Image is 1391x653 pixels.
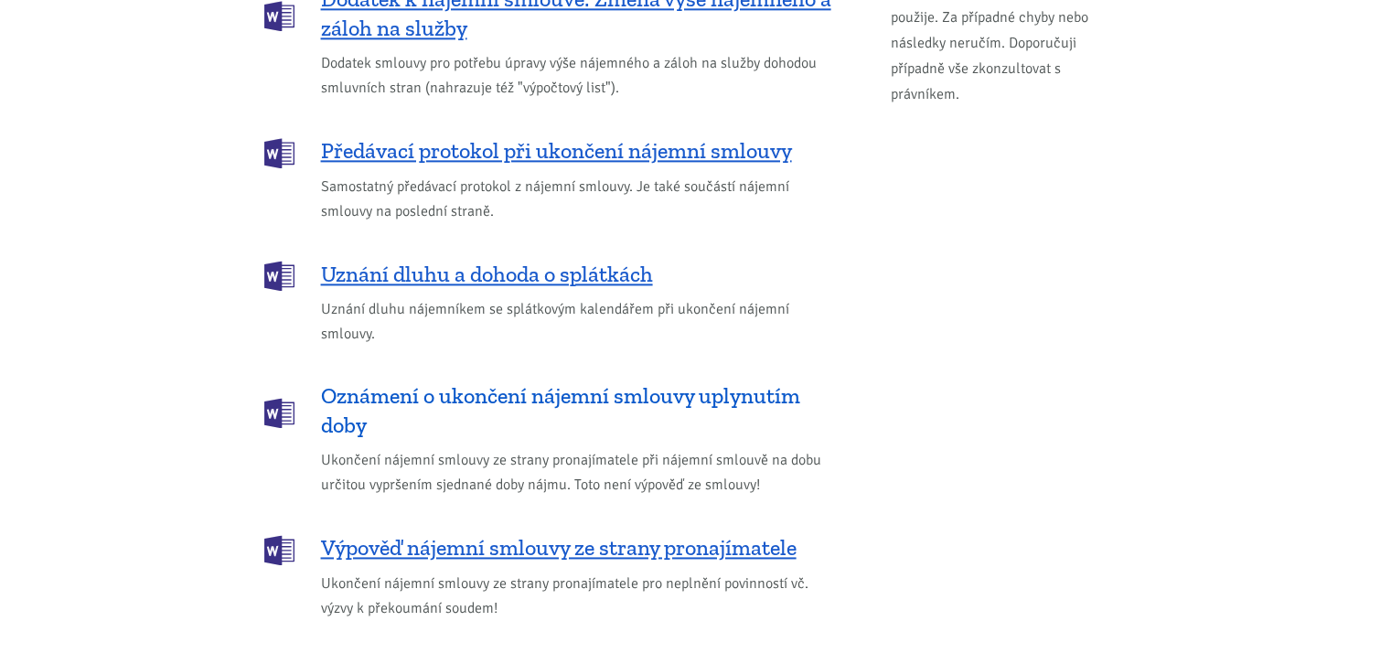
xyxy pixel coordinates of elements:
[264,136,831,166] a: Předávací protokol při ukončení nájemní smlouvy
[321,297,831,347] span: Uznání dluhu nájemníkem se splátkovým kalendářem při ukončení nájemní smlouvy.
[321,51,831,101] span: Dodatek smlouvy pro potřebu úpravy výše nájemného a záloh na služby dohodou smluvních stran (nahr...
[321,136,792,166] span: Předávací protokol při ukončení nájemní smlouvy
[264,398,294,428] img: DOCX (Word)
[321,260,653,289] span: Uznání dluhu a dohoda o splátkách
[264,138,294,168] img: DOCX (Word)
[264,261,294,291] img: DOCX (Word)
[264,535,294,565] img: DOCX (Word)
[264,1,294,31] img: DOCX (Word)
[264,381,831,440] a: Oznámení o ukončení nájemní smlouvy uplynutím doby
[264,533,831,563] a: Výpověď nájemní smlouvy ze strany pronajímatele
[321,381,831,440] span: Oznámení o ukončení nájemní smlouvy uplynutím doby
[264,259,831,289] a: Uznání dluhu a dohoda o splátkách
[321,533,797,562] span: Výpověď nájemní smlouvy ze strany pronajímatele
[321,448,831,498] span: Ukončení nájemní smlouvy ze strany pronajímatele při nájemní smlouvě na dobu určitou vypršením sj...
[321,175,831,224] span: Samostatný předávací protokol z nájemní smlouvy. Je také součástí nájemní smlouvy na poslední str...
[321,572,831,621] span: Ukončení nájemní smlouvy ze strany pronajímatele pro neplnění povinností vč. výzvy k překoumání s...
